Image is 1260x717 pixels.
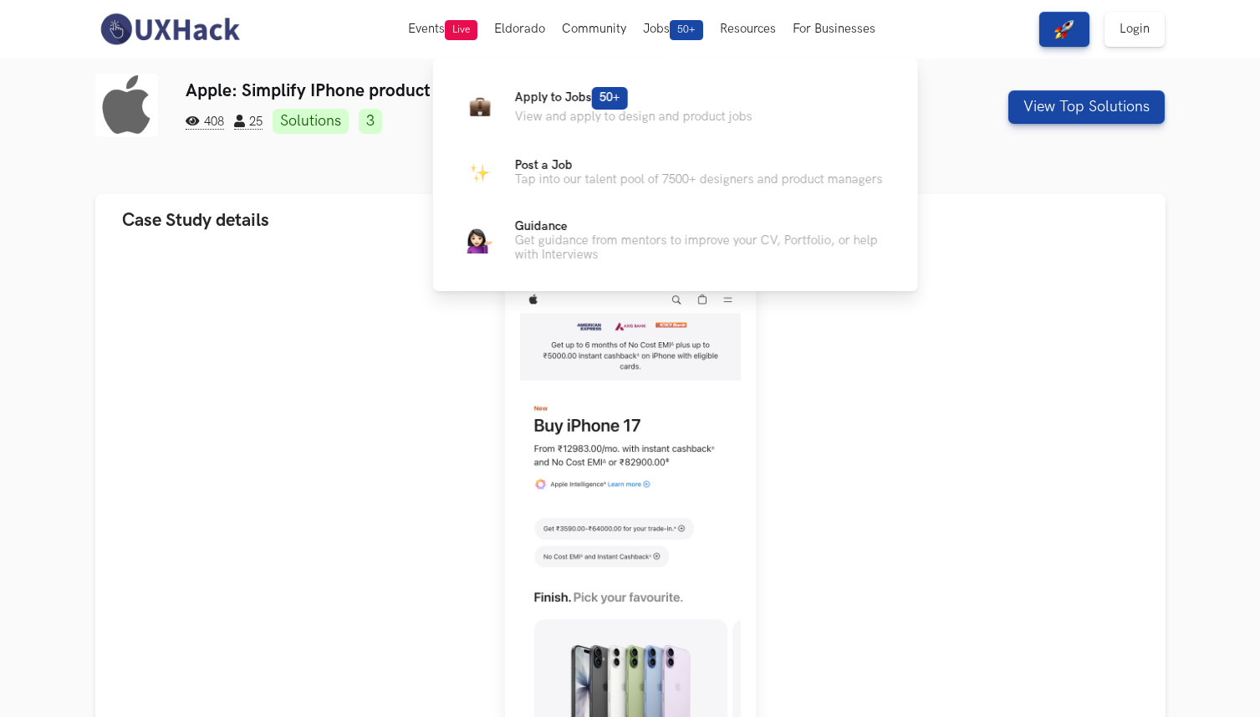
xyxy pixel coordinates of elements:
button: Case Study details [95,194,1166,247]
a: BriefcaseApply to Jobs50+View and apply to design and product jobs [460,85,891,125]
img: Guidance [467,228,492,254]
span: 50+ [670,20,703,40]
span: Guidance [515,219,568,233]
button: View Top Solutions [1008,90,1165,124]
a: 3 [359,109,382,134]
span: 408 [186,115,224,130]
img: UXHack-logo.png [95,12,244,47]
img: rocket [1054,19,1074,39]
span: Apply to Jobs [515,90,628,105]
p: View and apply to design and product jobs [515,110,752,124]
a: Login [1104,12,1165,47]
span: 50+ [592,87,628,110]
a: GuidanceGuidanceGet guidance from mentors to improve your CV, Portfolio, or help with Interviews [460,219,891,262]
img: Parking [469,162,490,183]
img: Briefcase [469,95,490,116]
span: 25 [234,115,263,130]
span: Case Study details [122,209,269,232]
h3: Apple: Simplify IPhone product listing design [186,80,894,101]
a: ParkingPost a JobTap into our talent pool of 7500+ designers and product managers [460,152,891,192]
a: Solutions [273,109,349,134]
p: Tap into our talent pool of 7500+ designers and product managers [515,172,883,187]
img: Apple logo [95,74,158,136]
p: Get guidance from mentors to improve your CV, Portfolio, or help with Interviews [515,233,891,262]
span: Post a Job [515,158,573,172]
span: Live [445,20,477,40]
